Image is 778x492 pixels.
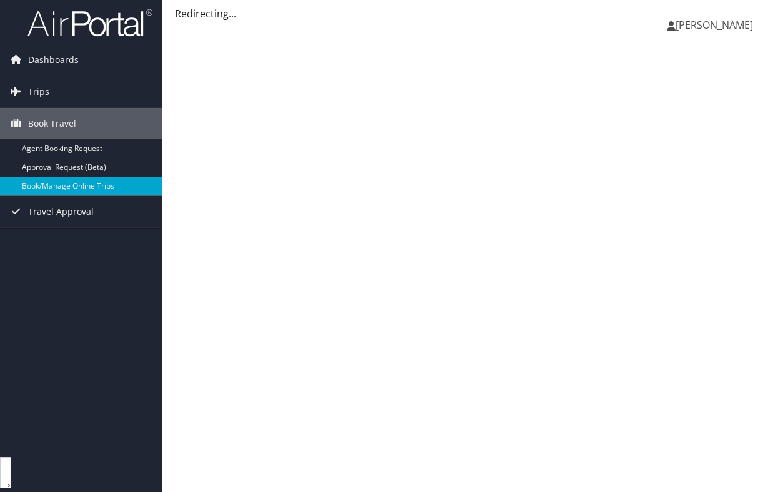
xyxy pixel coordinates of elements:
[27,8,152,37] img: airportal-logo.png
[28,44,79,76] span: Dashboards
[28,76,49,107] span: Trips
[667,6,766,44] a: [PERSON_NAME]
[676,18,753,32] span: [PERSON_NAME]
[175,6,766,21] div: Redirecting...
[28,108,76,139] span: Book Travel
[28,196,94,227] span: Travel Approval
